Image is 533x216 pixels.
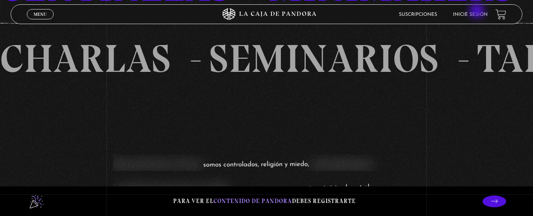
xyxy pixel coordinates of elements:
[203,158,309,171] span: somos controlados, religión y miedo,
[113,158,201,171] span: Existen dos formas en las que
[496,9,506,19] a: View your shopping cart
[453,12,488,17] a: Inicie sesión
[31,19,49,24] span: Cerrar
[399,12,437,17] a: Suscripciones
[34,12,47,17] span: Menu
[173,196,356,207] p: Para ver el debes registrarte
[311,159,372,171] span: cuál de ellas domina
[204,23,471,94] li: SEMINARIOS
[213,197,292,205] span: contenido de Pandora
